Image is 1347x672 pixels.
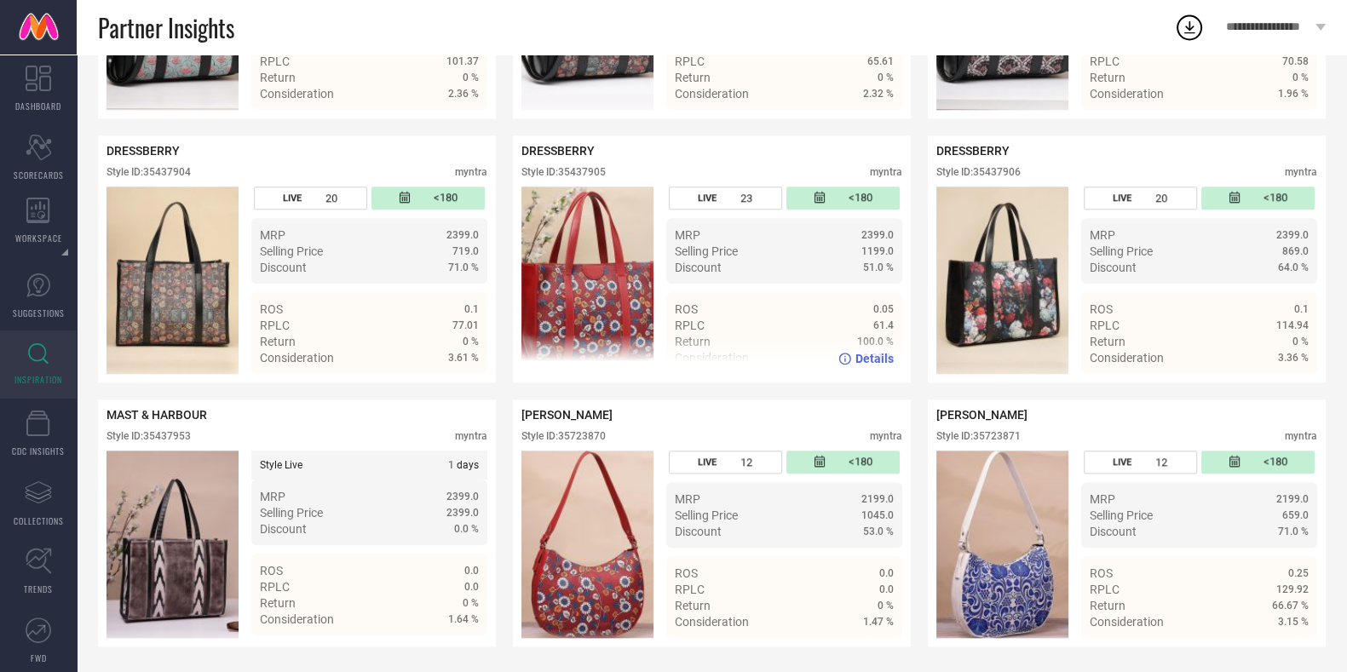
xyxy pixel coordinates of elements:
span: Return [1090,335,1125,348]
a: Details [423,118,479,131]
span: 0 % [878,72,894,83]
span: Return [1090,599,1125,612]
div: myntra [1285,166,1317,178]
span: Consideration [260,612,334,626]
span: Details [1270,646,1309,659]
span: LIVE [283,192,302,204]
span: DRESSBERRY [106,144,180,158]
span: 65.61 [867,55,894,67]
span: Consideration [260,87,334,101]
img: Style preview image [936,451,1068,638]
div: Number of days since the style was first listed on the platform [371,187,485,210]
img: Style preview image [521,187,653,374]
span: [PERSON_NAME] [936,408,1028,422]
span: Details [1270,118,1309,131]
span: days [448,459,479,471]
div: myntra [870,166,902,178]
span: Details [440,118,479,131]
span: 0.0 [879,567,894,579]
div: Number of days the style has been live on the platform [1084,451,1197,474]
a: Details [1253,118,1309,131]
span: 71.0 % [448,261,479,273]
span: Details [855,646,894,659]
span: ROS [260,302,283,316]
span: MRP [260,228,285,242]
a: Details [838,646,894,659]
span: Discount [675,525,722,538]
span: 3.61 % [448,352,479,364]
div: Number of days since the style was first listed on the platform [786,187,900,210]
span: MRP [675,228,700,242]
span: RPLC [1090,319,1120,332]
span: 12 [1155,456,1167,468]
span: 1.64 % [448,613,479,625]
span: MRP [260,490,285,503]
div: Style ID: 35437904 [106,166,191,178]
div: Click to view image [936,451,1068,638]
span: MRP [1090,492,1115,506]
span: Details [855,352,894,365]
span: 2399.0 [446,491,479,503]
span: RPLC [260,55,290,68]
div: Style ID: 35723870 [521,430,606,442]
span: 66.67 % [1272,600,1309,612]
span: MRP [675,492,700,506]
span: 869.0 [1282,245,1309,257]
span: Details [1270,382,1309,395]
span: 3.15 % [1278,616,1309,628]
span: Consideration [675,87,749,101]
span: 0.25 [1288,567,1309,579]
span: SUGGESTIONS [13,307,65,319]
span: 2199.0 [1276,493,1309,505]
span: 23 [740,192,752,204]
span: INSPIRATION [14,373,62,386]
span: MAST & HARBOUR [106,408,207,422]
span: SCORECARDS [14,169,64,181]
span: 0 % [463,336,479,347]
div: Number of days the style has been live on the platform [1084,187,1197,210]
div: Click to view image [521,187,653,374]
img: Style preview image [936,187,1068,374]
span: Consideration [675,615,749,629]
span: RPLC [1090,583,1120,596]
div: Style ID: 35437953 [106,430,191,442]
span: LIVE [1113,457,1131,468]
span: 53.0 % [863,526,894,537]
div: Style ID: 35723871 [936,430,1021,442]
div: Number of days the style has been live on the platform [669,451,782,474]
div: Click to view image [106,187,239,374]
span: ROS [260,564,283,577]
span: 1.47 % [863,616,894,628]
span: RPLC [675,55,705,68]
span: Consideration [260,351,334,365]
div: Number of days since the style was first listed on the platform [1201,187,1315,210]
span: <180 [1264,191,1287,205]
span: 1.96 % [1278,88,1309,100]
span: CDC INSIGHTS [12,445,65,457]
span: Discount [1090,525,1137,538]
span: 2399.0 [861,229,894,241]
span: 659.0 [1282,509,1309,521]
span: DRESSBERRY [936,144,1010,158]
span: Details [440,646,479,659]
a: Details [838,352,894,365]
span: 129.92 [1276,583,1309,595]
span: ROS [1090,566,1113,580]
span: Consideration [1090,351,1164,365]
span: TRENDS [24,583,53,595]
span: 0.1 [1294,303,1309,315]
span: Details [855,118,894,131]
a: Details [1253,646,1309,659]
span: ROS [1090,302,1113,316]
img: Style preview image [106,187,239,374]
span: Selling Price [1090,508,1153,522]
div: Number of days the style has been live on the platform [669,187,782,210]
span: 20 [1155,192,1167,204]
a: Details [423,382,479,395]
span: 64.0 % [1278,261,1309,273]
span: RPLC [675,319,705,332]
span: DASHBOARD [15,100,61,112]
span: 0.0 [464,581,479,593]
span: Selling Price [260,506,323,520]
span: <180 [849,455,872,469]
